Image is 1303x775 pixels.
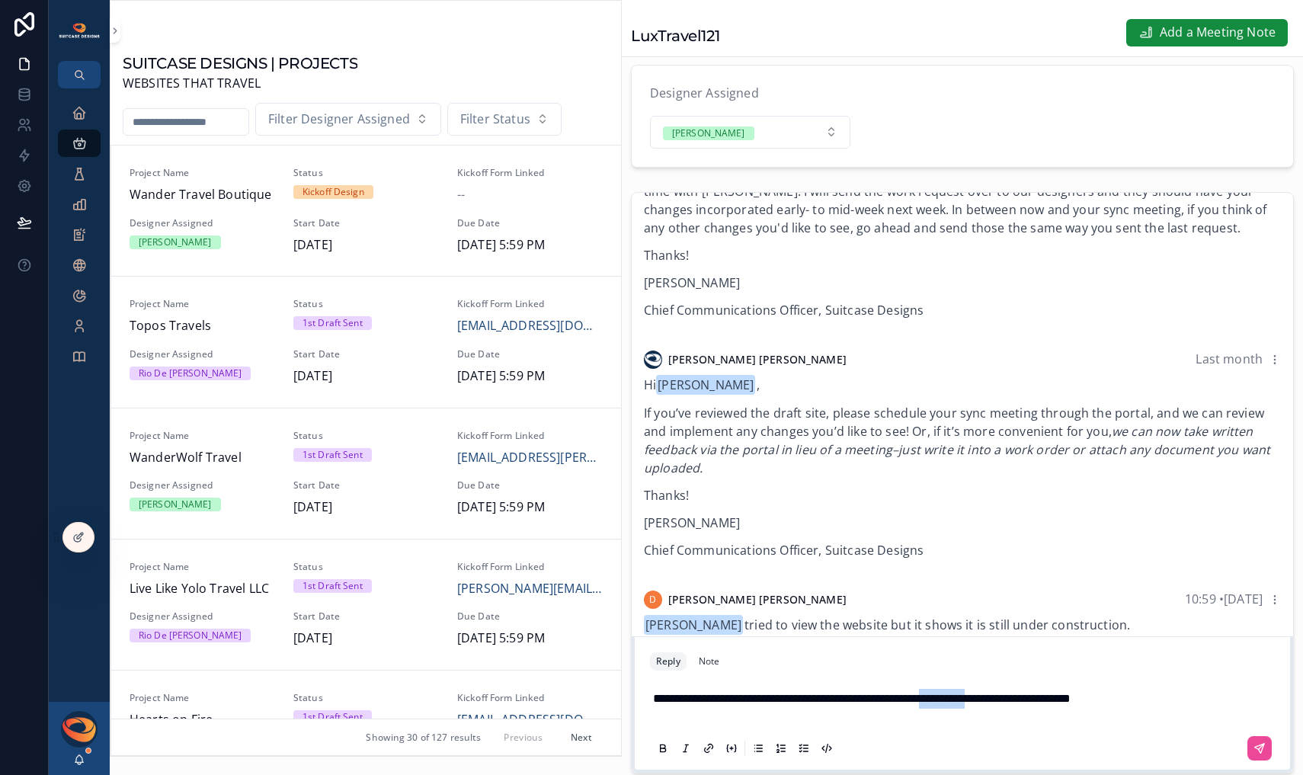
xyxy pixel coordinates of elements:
span: [PERSON_NAME] [PERSON_NAME] [668,592,847,607]
a: Project NameWanderWolf TravelStatus1st Draft SentKickoff Form Linked[EMAIL_ADDRESS][PERSON_NAME][... [111,408,621,539]
span: Showing 30 of 127 results [366,732,481,744]
a: [EMAIL_ADDRESS][DOMAIN_NAME] [457,316,603,336]
span: Status [293,430,439,442]
button: Add a Meeting Note [1126,19,1288,46]
span: 10:59 • [DATE] [1185,591,1263,607]
span: Topos Travels [130,316,275,336]
em: we can now take written feedback via the portal in lieu of a meeting–just write it into a work or... [644,423,1270,476]
span: Designer Assigned [130,217,275,229]
p: You can go ahead and schedule a sync meeting from your dashboard, and you can look over your site... [644,164,1281,237]
div: Kickoff Design [303,185,364,199]
a: Project NameWander Travel BoutiqueStatusKickoff DesignKickoff Form Linked--Designer Assigned[PERS... [111,146,621,276]
span: Designer Assigned [650,85,759,101]
div: Rio De [PERSON_NAME] [139,367,242,380]
span: Live Like Yolo Travel LLC [130,579,275,599]
button: Select Button [447,103,562,136]
p: Thanks! [644,246,1281,264]
div: Rio De [PERSON_NAME] [139,629,242,642]
span: Wander Travel Boutique [130,185,275,205]
span: tried to view the website but it shows it is still under construction. [644,616,1130,633]
span: Status [293,692,439,704]
span: Kickoff Form Linked [457,430,603,442]
span: Status [293,298,439,310]
span: [DATE] 5:59 PM [457,629,603,649]
span: Kickoff Form Linked [457,298,603,310]
span: Status [293,167,439,179]
span: -- [457,185,465,205]
span: Add a Meeting Note [1160,23,1276,43]
button: Select Button [255,103,441,136]
button: Select Button [650,116,850,149]
span: WanderWolf Travel [130,448,275,468]
span: Start Date [293,610,439,623]
p: Thanks! [644,486,1281,504]
span: Designer Assigned [130,479,275,492]
a: Project NameLive Like Yolo Travel LLCStatus1st Draft SentKickoff Form Linked[PERSON_NAME][EMAIL_A... [111,539,621,670]
span: Project Name [130,167,275,179]
div: [PERSON_NAME] [139,498,212,511]
span: [DATE] 5:59 PM [457,498,603,517]
p: If you’ve reviewed the draft site, please schedule your sync meeting through the portal, and we c... [644,404,1281,477]
span: D [649,594,656,606]
p: Chief Communications Officer, Suitcase Designs [644,541,1281,559]
div: 1st Draft Sent [303,579,363,593]
h1: LuxTravel121 [631,25,719,46]
span: [PERSON_NAME] [656,375,755,395]
span: Status [293,561,439,573]
div: Note [699,655,719,668]
span: WEBSITES THAT TRAVEL [123,74,357,94]
div: scrollable content [49,88,110,390]
img: App logo [58,22,101,39]
span: Start Date [293,348,439,360]
a: [EMAIL_ADDRESS][DOMAIN_NAME] [457,710,603,730]
span: Designer Assigned [130,610,275,623]
p: [PERSON_NAME] [644,274,1281,292]
span: Hearts on Fire Travel Adventures [130,710,275,749]
span: [PERSON_NAME] [PERSON_NAME] [668,352,847,367]
span: [DATE] 5:59 PM [457,235,603,255]
span: Project Name [130,430,275,442]
a: [EMAIL_ADDRESS][PERSON_NAME][DOMAIN_NAME] [457,448,603,468]
span: Project Name [130,692,275,704]
span: Start Date [293,479,439,492]
span: Kickoff Form Linked [457,167,603,179]
span: Due Date [457,348,603,360]
span: Kickoff Form Linked [457,692,603,704]
p: Hi , [644,376,1281,396]
div: 1st Draft Sent [303,710,363,724]
p: [PERSON_NAME] [644,514,1281,532]
span: [DATE] [293,498,439,517]
a: [PERSON_NAME][EMAIL_ADDRESS][DOMAIN_NAME] [457,579,603,599]
span: Due Date [457,217,603,229]
span: Filter Status [460,110,530,130]
span: Due Date [457,479,603,492]
span: Start Date [293,217,439,229]
div: [PERSON_NAME] [139,235,212,249]
span: Due Date [457,610,603,623]
button: Note [693,652,725,671]
span: [DATE] [293,367,439,386]
span: Project Name [130,298,275,310]
a: Project NameTopos TravelsStatus1st Draft SentKickoff Form Linked[EMAIL_ADDRESS][DOMAIN_NAME]Desig... [111,276,621,407]
button: Next [560,725,603,749]
span: [DATE] 5:59 PM [457,367,603,386]
span: Filter Designer Assigned [268,110,410,130]
div: 1st Draft Sent [303,316,363,330]
div: [PERSON_NAME] [672,126,745,140]
span: Kickoff Form Linked [457,561,603,573]
h1: SUITCASE DESIGNS | PROJECTS [123,53,357,74]
button: Reply [650,652,687,671]
span: [DATE] [293,235,439,255]
span: Last month [1196,351,1263,367]
span: Project Name [130,561,275,573]
div: 1st Draft Sent [303,448,363,462]
span: [PERSON_NAME] [644,615,743,635]
span: [DATE] [293,629,439,649]
span: Designer Assigned [130,348,275,360]
p: Chief Communications Officer, Suitcase Designs [644,301,1281,319]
